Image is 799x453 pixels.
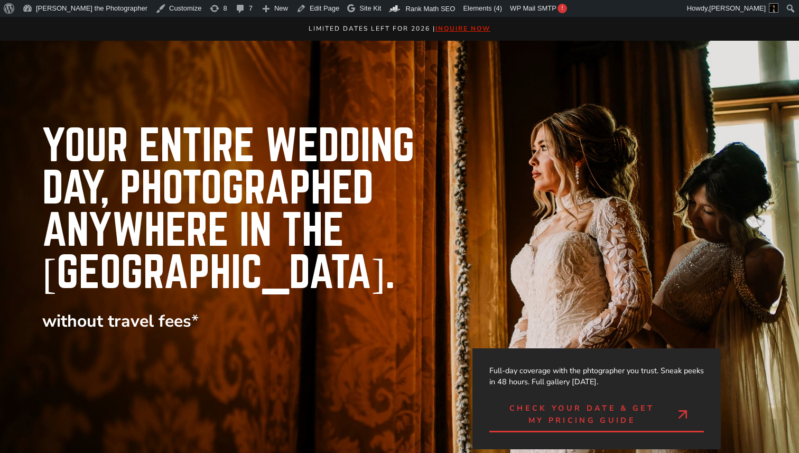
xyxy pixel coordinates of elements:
[502,402,663,427] span: Check Your Date & Get My Pricing Guide
[359,4,381,12] span: Site Kit
[42,125,491,294] h1: Your entire Wedding Day, Photographed Anywhere in the [GEOGRAPHIC_DATA].
[709,4,766,12] span: [PERSON_NAME]
[489,365,704,387] p: Full-day coverage with the phtographer you trust. Sneak peeks in 48 hours. Full gallery [DATE].
[405,5,455,13] span: Rank Math SEO
[558,4,567,13] span: !
[12,23,788,34] p: Limited Dates LEft for 2026 |
[435,24,490,33] a: inquire now
[489,400,704,432] a: Check Your Date & Get My Pricing Guide
[42,310,191,332] strong: without travel fees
